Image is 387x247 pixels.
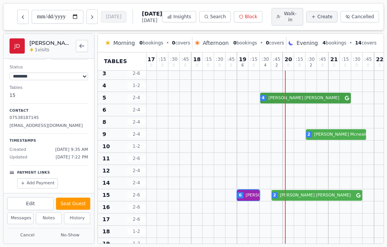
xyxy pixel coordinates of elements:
span: 2 - 4 [127,95,146,101]
span: 1 - 2 [127,144,146,150]
span: 19 [239,57,246,62]
span: 22 [376,57,383,62]
span: 6 [241,63,244,67]
p: Timestamps [10,138,88,144]
span: 11 [102,155,110,163]
span: 0 [298,63,301,67]
span: : 15 [342,57,349,62]
span: 0 [367,63,369,67]
dt: Status [10,64,88,71]
p: [EMAIL_ADDRESS][DOMAIN_NAME] [10,123,88,129]
span: Updated [10,154,27,161]
span: 2 [275,63,278,67]
span: 0 [184,63,186,67]
span: 15 [102,192,110,199]
span: 16 [102,204,110,211]
p: Contact [10,108,88,114]
span: Evening [296,39,318,47]
span: 2 [310,63,312,67]
button: [DATE] [101,11,126,22]
span: 2 - 4 [127,119,146,125]
span: 0 [139,40,142,46]
span: 0 [321,63,323,67]
span: covers [172,40,190,46]
span: 6 [102,106,106,114]
span: bookings [233,40,257,46]
span: : 15 [250,57,257,62]
span: [DATE] [142,10,162,17]
dt: Tables [10,85,88,91]
span: Block [245,14,257,20]
span: 0 [233,40,236,46]
span: [DATE] 9:35 AM [55,147,88,153]
span: 0 [173,63,175,67]
button: Notes [36,212,62,224]
button: Cancel [7,231,48,240]
span: 0 [344,63,346,67]
button: Add Payment [17,178,58,188]
span: 0 [379,63,381,67]
span: Walk-in [282,11,298,23]
button: Insights [162,11,196,22]
p: Payment Links [17,170,50,176]
span: 18 [193,57,200,62]
span: Created [10,147,26,153]
span: 2 - 4 [127,107,146,113]
span: 3 [102,70,106,78]
span: 4 [264,63,266,67]
span: 4 [323,40,326,46]
svg: Google booking [356,193,361,198]
span: 17 [102,216,110,223]
span: 20 [285,57,292,62]
span: covers [266,40,284,46]
span: 21 [330,57,337,62]
span: 0 [355,63,358,67]
button: Previous day [17,9,29,24]
span: 0 [218,63,221,67]
span: Tables [104,58,127,65]
span: 14 [355,40,361,46]
span: 17 [147,57,155,62]
button: Search [199,11,231,22]
span: Search [210,14,226,20]
h2: [PERSON_NAME] [PERSON_NAME] [29,39,71,47]
span: 0 [172,40,175,46]
span: : 45 [365,57,372,62]
span: 8 [102,119,106,126]
span: [PERSON_NAME] [PERSON_NAME] [278,192,355,199]
span: : 45 [182,57,189,62]
span: : 15 [296,57,303,62]
span: 5 [102,94,106,102]
span: 1 visits [35,47,50,53]
button: Messages [7,212,34,224]
span: 2 [273,192,276,199]
span: Morning [113,39,135,47]
span: [DATE] [142,17,162,24]
span: [PERSON_NAME] Mcnealis [313,131,369,138]
span: Afternoon [203,39,229,47]
span: 2 - 6 [127,71,146,77]
button: Edit [7,197,54,210]
span: : 15 [205,57,212,62]
span: 6 [239,192,242,199]
span: 14 [102,179,110,187]
span: 18 [102,228,110,236]
span: 0 [287,63,289,67]
span: 1 - 2 [127,83,146,89]
span: bookings [323,40,346,46]
span: 10 [102,143,110,150]
span: : 15 [159,57,166,62]
span: : 30 [170,57,178,62]
span: [PERSON_NAME] [PERSON_NAME] [244,192,317,199]
button: Create [306,11,337,22]
span: 2 [307,131,310,138]
span: 2 - 4 [127,131,146,138]
span: 0 [253,63,255,67]
button: Cancelled [341,11,379,22]
span: 0 [196,63,198,67]
span: 0 [150,63,152,67]
div: JD [10,38,25,54]
span: 12 [102,167,110,175]
span: 0 [333,63,335,67]
span: Insights [173,14,191,20]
